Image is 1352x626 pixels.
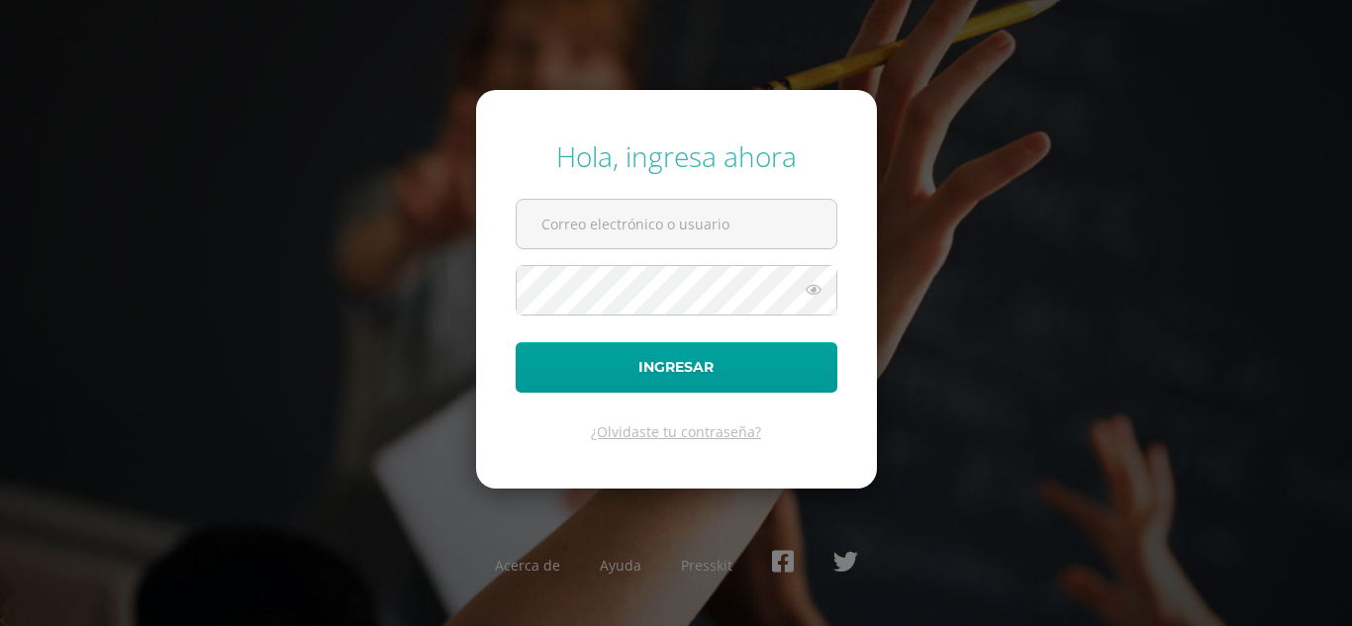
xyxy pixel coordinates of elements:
[591,422,761,441] a: ¿Olvidaste tu contraseña?
[516,342,837,393] button: Ingresar
[516,137,837,175] div: Hola, ingresa ahora
[681,556,732,575] a: Presskit
[600,556,641,575] a: Ayuda
[517,200,836,248] input: Correo electrónico o usuario
[495,556,560,575] a: Acerca de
